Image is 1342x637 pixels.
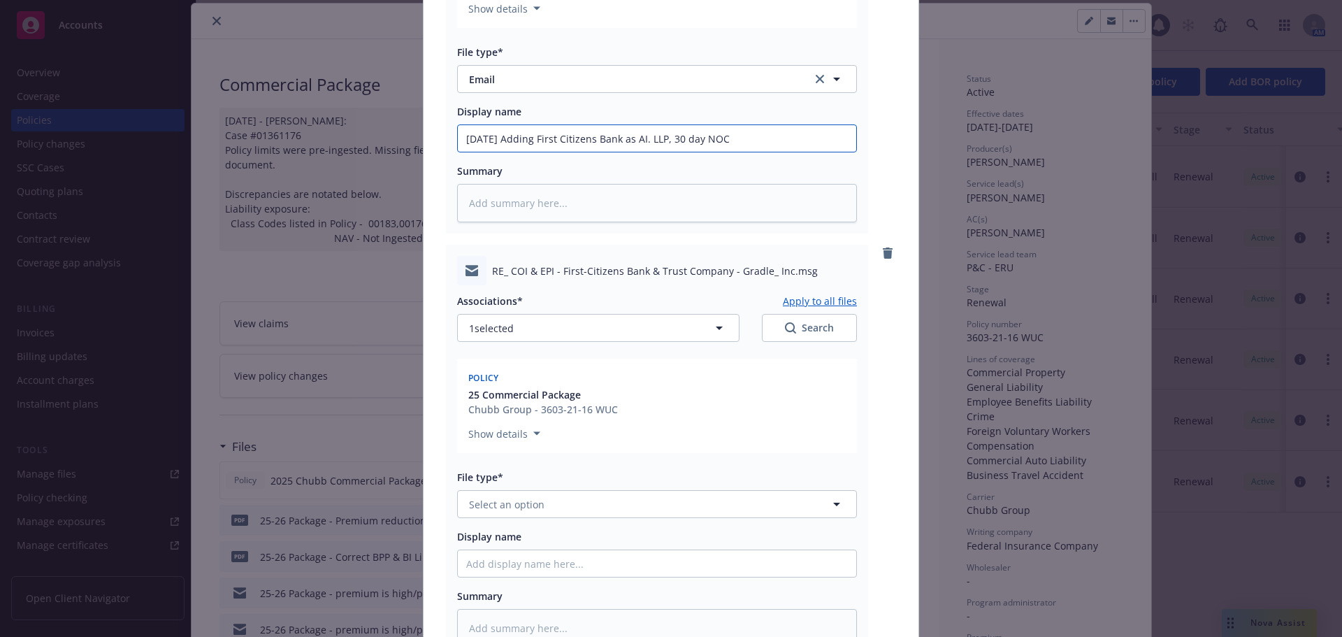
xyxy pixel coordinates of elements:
[457,471,503,484] span: File type*
[457,530,521,543] span: Display name
[457,589,503,603] span: Summary
[469,497,544,512] span: Select an option
[457,490,857,518] button: Select an option
[458,550,856,577] input: Add display name here...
